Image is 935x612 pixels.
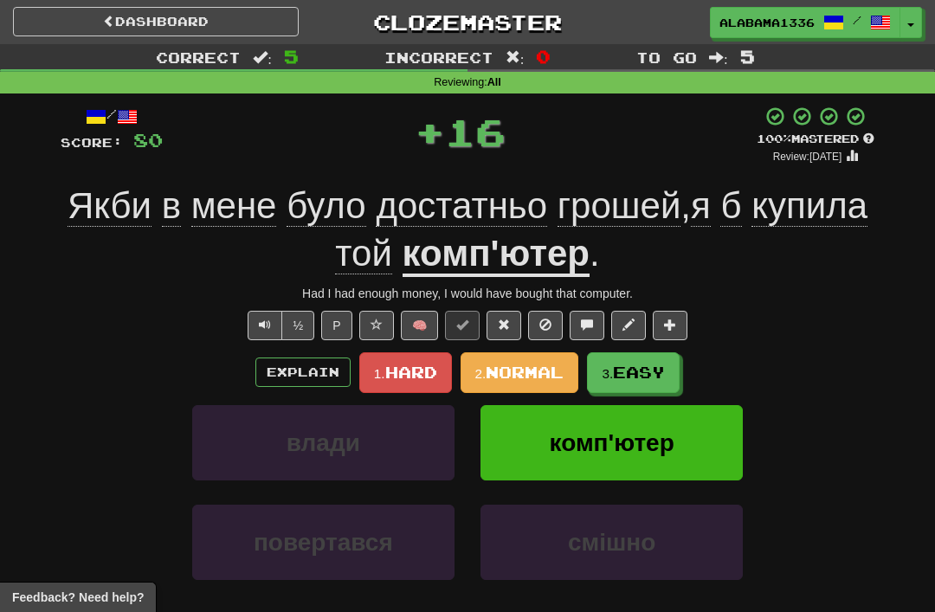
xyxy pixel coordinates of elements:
[528,311,563,340] button: Ignore sentence (alt+i)
[691,185,711,227] span: я
[486,363,564,382] span: Normal
[359,311,394,340] button: Favorite sentence (alt+f)
[475,366,487,381] small: 2.
[321,311,351,340] button: P
[192,505,455,580] button: повертався
[709,50,728,65] span: :
[156,48,241,66] span: Correct
[602,366,613,381] small: 3.
[720,185,741,227] span: б
[480,505,743,580] button: смішно
[445,110,506,153] span: 16
[384,48,493,66] span: Incorrect
[374,366,385,381] small: 1.
[287,185,366,227] span: було
[613,363,665,382] span: Easy
[335,233,392,274] span: той
[68,185,152,227] span: Якби
[757,132,791,145] span: 100 %
[191,185,277,227] span: мене
[853,14,861,26] span: /
[506,50,525,65] span: :
[487,76,501,88] strong: All
[385,363,437,382] span: Hard
[162,185,181,227] span: в
[550,429,674,456] span: комп'ютер
[376,185,547,227] span: достатньо
[590,233,600,274] span: .
[133,129,163,151] span: 80
[740,46,755,67] span: 5
[61,285,874,302] div: Had I had enough money, I would have bought that computer.
[445,311,480,340] button: Set this sentence to 100% Mastered (alt+m)
[287,429,360,456] span: влади
[773,151,842,163] small: Review: [DATE]
[325,7,610,37] a: Clozemaster
[13,7,299,36] a: Dashboard
[710,7,900,38] a: alabama1336 /
[611,311,646,340] button: Edit sentence (alt+d)
[757,132,874,147] div: Mastered
[719,15,815,30] span: alabama1336
[461,352,579,393] button: 2.Normal
[415,106,445,158] span: +
[558,185,681,227] span: грошей
[403,233,590,277] u: комп'ютер
[536,46,551,67] span: 0
[61,106,163,127] div: /
[244,311,314,340] div: Text-to-speech controls
[568,529,655,556] span: смішно
[281,311,314,340] button: ½
[751,185,867,227] span: купила
[12,589,144,606] span: Open feedback widget
[480,405,743,480] button: комп'ютер
[192,405,455,480] button: влади
[487,311,521,340] button: Reset to 0% Mastered (alt+r)
[401,311,438,340] button: 🧠
[587,352,680,393] button: 3.Easy
[359,352,452,393] button: 1.Hard
[61,135,123,150] span: Score:
[68,185,867,274] span: ,
[255,358,351,387] button: Explain
[653,311,687,340] button: Add to collection (alt+a)
[248,311,282,340] button: Play sentence audio (ctl+space)
[253,50,272,65] span: :
[284,46,299,67] span: 5
[254,529,393,556] span: повертався
[636,48,697,66] span: To go
[570,311,604,340] button: Discuss sentence (alt+u)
